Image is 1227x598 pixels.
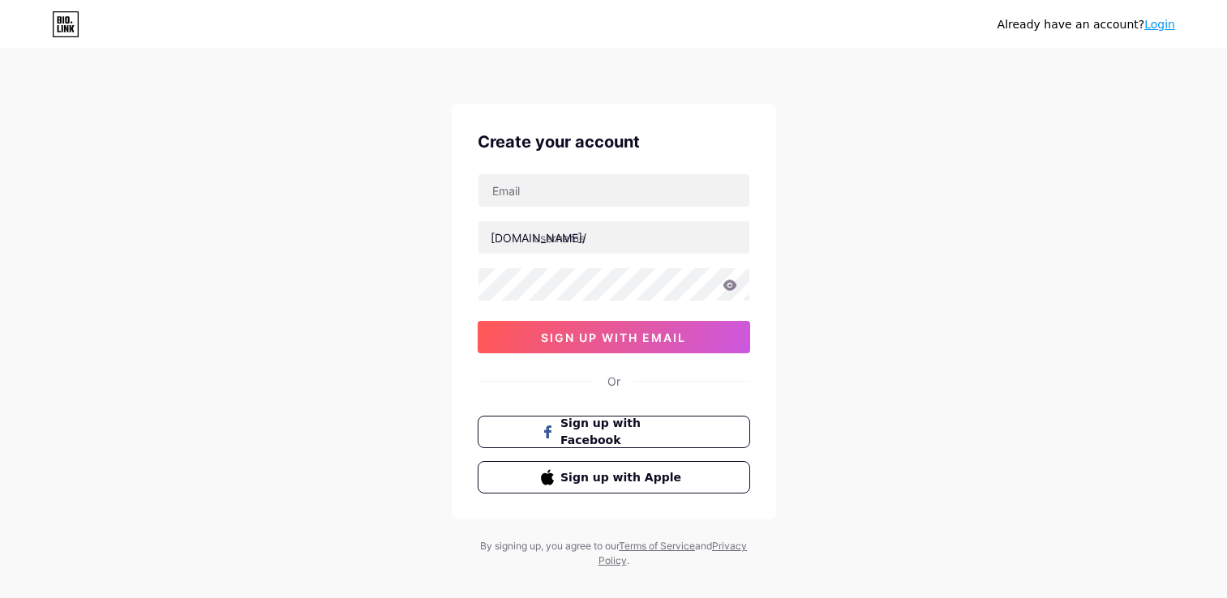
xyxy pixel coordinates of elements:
a: Login [1144,18,1175,31]
a: Terms of Service [619,540,695,552]
button: Sign up with Apple [478,461,750,493]
span: sign up with email [541,331,686,344]
div: Create your account [478,130,750,154]
input: Email [478,174,749,207]
span: Sign up with Facebook [560,415,686,449]
div: Or [607,373,620,390]
div: By signing up, you agree to our and . [476,539,752,568]
div: [DOMAIN_NAME]/ [491,229,586,246]
div: Already have an account? [997,16,1175,33]
input: username [478,221,749,254]
button: Sign up with Facebook [478,416,750,448]
button: sign up with email [478,321,750,353]
span: Sign up with Apple [560,469,686,486]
